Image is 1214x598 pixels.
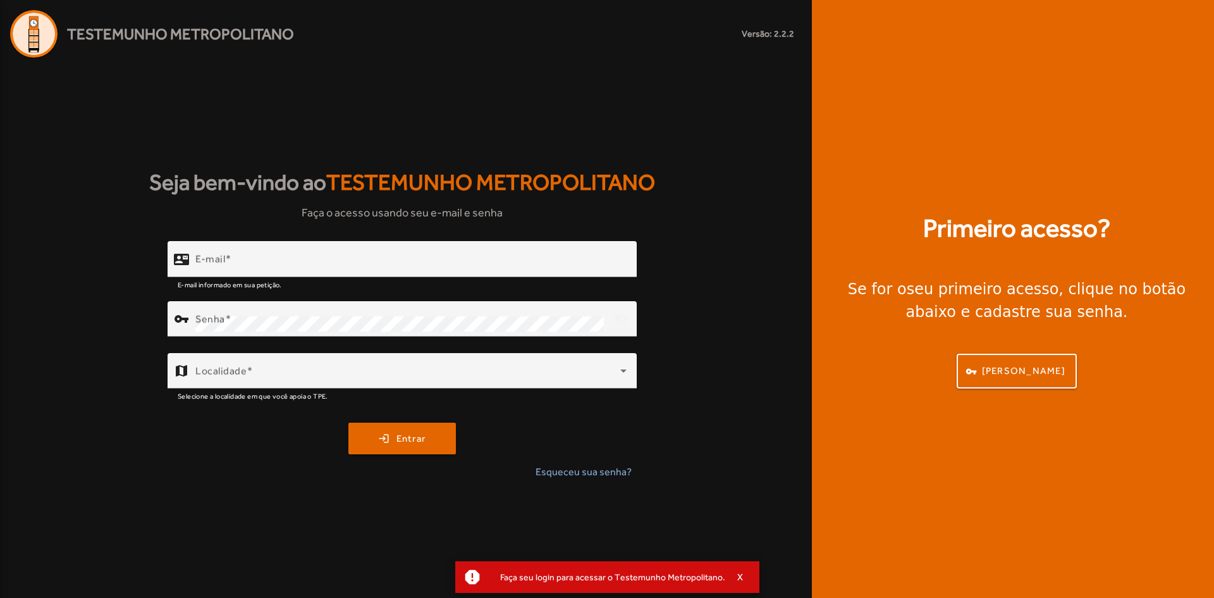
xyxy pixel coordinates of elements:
[174,363,189,378] mat-icon: map
[396,432,426,446] span: Entrar
[957,354,1077,389] button: [PERSON_NAME]
[606,304,637,334] mat-icon: visibility_off
[195,313,225,325] mat-label: Senha
[195,253,225,265] mat-label: E-mail
[195,365,247,377] mat-label: Localidade
[907,280,1059,298] strong: seu primeiro acesso
[10,10,58,58] img: Logo Agenda
[149,166,655,199] strong: Seja bem-vindo ao
[742,27,794,40] small: Versão: 2.2.2
[463,568,482,587] mat-icon: report
[982,364,1065,378] span: [PERSON_NAME]
[536,464,632,480] span: Esqueceu sua senha?
[326,170,655,195] span: Testemunho Metropolitano
[178,277,282,291] mat-hint: E-mail informado em sua petição.
[178,389,328,402] mat-hint: Selecione a localidade em que você apoia o TPE.
[725,571,757,583] button: X
[67,23,294,46] span: Testemunho Metropolitano
[737,571,744,583] span: X
[923,209,1110,247] strong: Primeiro acesso?
[174,252,189,267] mat-icon: contact_mail
[302,204,503,221] span: Faça o acesso usando seu e-mail e senha
[348,423,456,454] button: Entrar
[174,311,189,327] mat-icon: vpn_key
[827,278,1206,323] div: Se for o , clique no botão abaixo e cadastre sua senha.
[490,568,725,586] div: Faça seu login para acessar o Testemunho Metropolitano.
